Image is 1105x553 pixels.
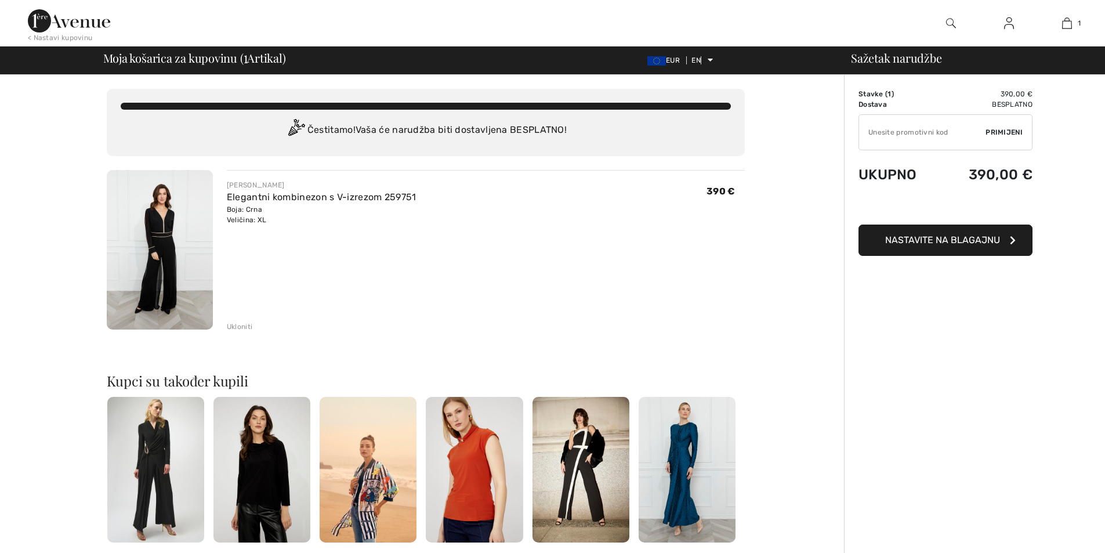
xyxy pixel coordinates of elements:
[227,205,262,214] font: Boja: Crna
[28,34,92,42] font: < Nastavi kupovinu
[356,124,567,135] font: Vaša će narudžba biti dostavljena BESPLATNO!
[107,170,213,330] img: Elegantni kombinezon s V-izrezom 259751
[707,186,736,197] font: 390 €
[986,128,1023,136] font: Primijeni
[946,16,956,30] img: pretražite web stranicu
[320,397,416,543] img: Ležerna košulja s grafičkim gumbima 251516
[858,90,887,98] font: Stavke (
[892,90,894,98] font: )
[1078,19,1081,27] font: 1
[859,115,986,150] input: Promotivni kod
[858,194,1032,221] iframe: PayPal
[247,50,285,66] font: Artikal)
[307,124,356,135] font: Čestitamo!
[691,56,701,64] font: EN
[426,397,523,543] img: Pulover bez rukava s lažnim izrezom 253011
[851,50,941,66] font: Sažetak narudžbe
[992,100,1032,109] font: Besplatno
[28,9,110,32] img: Avenija 1ère
[284,119,307,142] img: Congratulation2.svg
[227,181,285,189] font: [PERSON_NAME]
[532,397,629,543] img: Kombinezon s četvrtastim izrezom u boji 259104
[107,397,204,543] img: Formalni kombinezon s V-izrezom 254013
[1001,90,1032,98] font: 390,00 €
[858,167,917,183] font: Ukupno
[1038,16,1095,30] a: 1
[858,225,1032,256] button: Nastavite na blagajnu
[103,50,244,66] font: Moja košarica za kupovinu (
[227,191,416,203] a: Elegantni kombinezon s V-izrezom 259751
[227,323,252,331] font: Ukloniti
[227,216,267,224] font: Veličina: XL
[887,90,891,98] font: 1
[858,100,887,109] font: Dostava
[885,234,1000,245] font: Nastavite na blagajnu
[666,56,680,64] font: EUR
[1062,16,1072,30] img: Moja torba
[1004,16,1014,30] img: Moji podaci
[639,397,736,543] img: Maxi haljina s točkicama 259742
[995,16,1023,31] a: Prijava
[969,167,1032,183] font: 390,00 €
[213,397,310,543] img: Ležerni pulover s ovratnikom, model 34035
[107,371,248,390] font: Kupci su također kupili
[647,56,666,66] img: Euro
[244,46,248,67] font: 1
